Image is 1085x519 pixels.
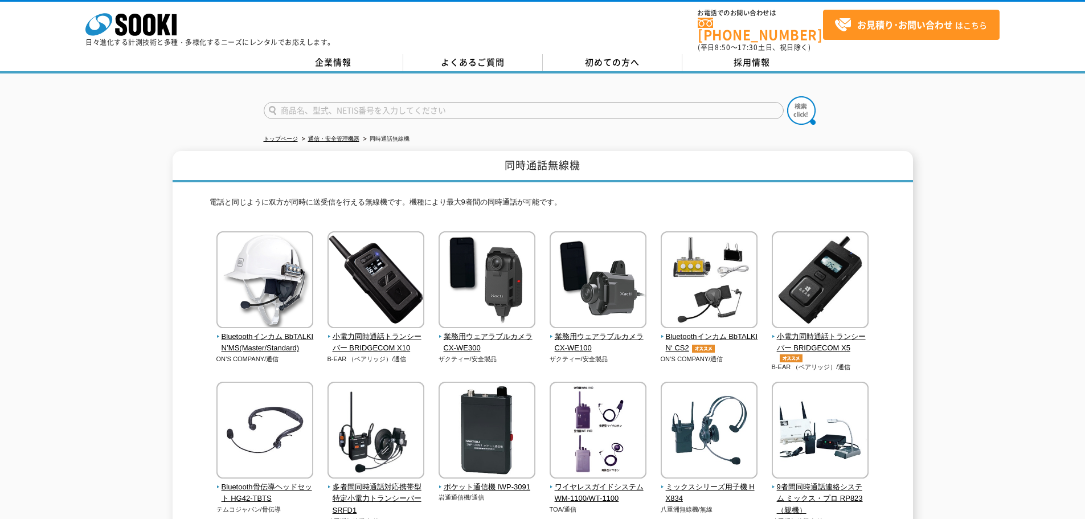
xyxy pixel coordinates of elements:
span: 業務用ウェアラブルカメラ CX-WE100 [550,331,647,355]
img: Bluetoothインカム BbTALKIN‘ CS2 [661,231,758,331]
a: お見積り･お問い合わせはこちら [823,10,1000,40]
a: 9者間同時通話連絡システム ミックス・プロ RP823（親機） [772,471,869,517]
span: (平日 ～ 土日、祝日除く) [698,42,810,52]
img: 9者間同時通話連絡システム ミックス・プロ RP823（親機） [772,382,869,481]
span: Bluetoothインカム BbTALKIN’MS(Master/Standard) [216,331,314,355]
img: ワイヤレスガイドシステム WM-1100/WT-1100 [550,382,646,481]
a: Bluetoothインカム BbTALKIN’MS(Master/Standard) [216,320,314,354]
img: オススメ [777,354,805,362]
img: 業務用ウェアラブルカメラ CX-WE300 [439,231,535,331]
span: 8:50 [715,42,731,52]
span: 業務用ウェアラブルカメラ CX-WE300 [439,331,536,355]
p: 電話と同じように双方が同時に送受信を行える無線機です。機種により最大9者間の同時通話が可能です。 [210,197,876,214]
img: Bluetoothインカム BbTALKIN’MS(Master/Standard) [216,231,313,331]
span: お電話でのお問い合わせは [698,10,823,17]
span: 9者間同時通話連絡システム ミックス・プロ RP823（親機） [772,481,869,517]
a: 多者間同時通話対応携帯型 特定小電力トランシーバー SRFD1 [327,471,425,517]
a: Bluetoothインカム BbTALKIN‘ CS2オススメ [661,320,758,354]
p: B-EAR （ベアリッジ）/通信 [327,354,425,364]
a: 初めての方へ [543,54,682,71]
span: 17:30 [738,42,758,52]
a: 企業情報 [264,54,403,71]
span: 小電力同時通話トランシーバー BRIDGECOM X10 [327,331,425,355]
img: 小電力同時通話トランシーバー BRIDGECOM X10 [327,231,424,331]
img: オススメ [689,345,718,353]
strong: お見積り･お問い合わせ [857,18,953,31]
p: ザクティー/安全製品 [439,354,536,364]
h1: 同時通話無線機 [173,151,913,182]
img: 小電力同時通話トランシーバー BRIDGECOM X5 [772,231,869,331]
a: ワイヤレスガイドシステム WM-1100/WT-1100 [550,471,647,505]
a: 小電力同時通話トランシーバー BRIDGECOM X5オススメ [772,320,869,362]
a: ミックスシリーズ用子機 HX834 [661,471,758,505]
p: 岩通通信機/通信 [439,493,536,502]
span: 小電力同時通話トランシーバー BRIDGECOM X5 [772,331,869,363]
input: 商品名、型式、NETIS番号を入力してください [264,102,784,119]
img: ポケット通信機 IWP-3091 [439,382,535,481]
a: 業務用ウェアラブルカメラ CX-WE300 [439,320,536,354]
p: ON’S COMPANY/通信 [216,354,314,364]
span: Bluetooth骨伝導ヘッドセット HG42-TBTS [216,481,314,505]
a: ポケット通信機 IWP-3091 [439,471,536,493]
span: Bluetoothインカム BbTALKIN‘ CS2 [661,331,758,355]
span: ワイヤレスガイドシステム WM-1100/WT-1100 [550,481,647,505]
span: ポケット通信機 IWP-3091 [439,481,536,493]
p: テムコジャパン/骨伝導 [216,505,314,514]
p: 八重洲無線機/無線 [661,505,758,514]
p: ザクティー/安全製品 [550,354,647,364]
a: 小電力同時通話トランシーバー BRIDGECOM X10 [327,320,425,354]
span: はこちら [834,17,987,34]
p: TOA/通信 [550,505,647,514]
a: 通信・安全管理機器 [308,136,359,142]
span: 多者間同時通話対応携帯型 特定小電力トランシーバー SRFD1 [327,481,425,517]
img: Bluetooth骨伝導ヘッドセット HG42-TBTS [216,382,313,481]
img: ミックスシリーズ用子機 HX834 [661,382,758,481]
p: B-EAR （ベアリッジ）/通信 [772,362,869,372]
img: 多者間同時通話対応携帯型 特定小電力トランシーバー SRFD1 [327,382,424,481]
img: 業務用ウェアラブルカメラ CX-WE100 [550,231,646,331]
img: btn_search.png [787,96,816,125]
a: 業務用ウェアラブルカメラ CX-WE100 [550,320,647,354]
span: ミックスシリーズ用子機 HX834 [661,481,758,505]
a: Bluetooth骨伝導ヘッドセット HG42-TBTS [216,471,314,505]
p: ON’S COMPANY/通信 [661,354,758,364]
a: トップページ [264,136,298,142]
span: 初めての方へ [585,56,640,68]
a: 採用情報 [682,54,822,71]
p: 日々進化する計測技術と多種・多様化するニーズにレンタルでお応えします。 [85,39,335,46]
a: よくあるご質問 [403,54,543,71]
a: [PHONE_NUMBER] [698,18,823,41]
li: 同時通話無線機 [361,133,410,145]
